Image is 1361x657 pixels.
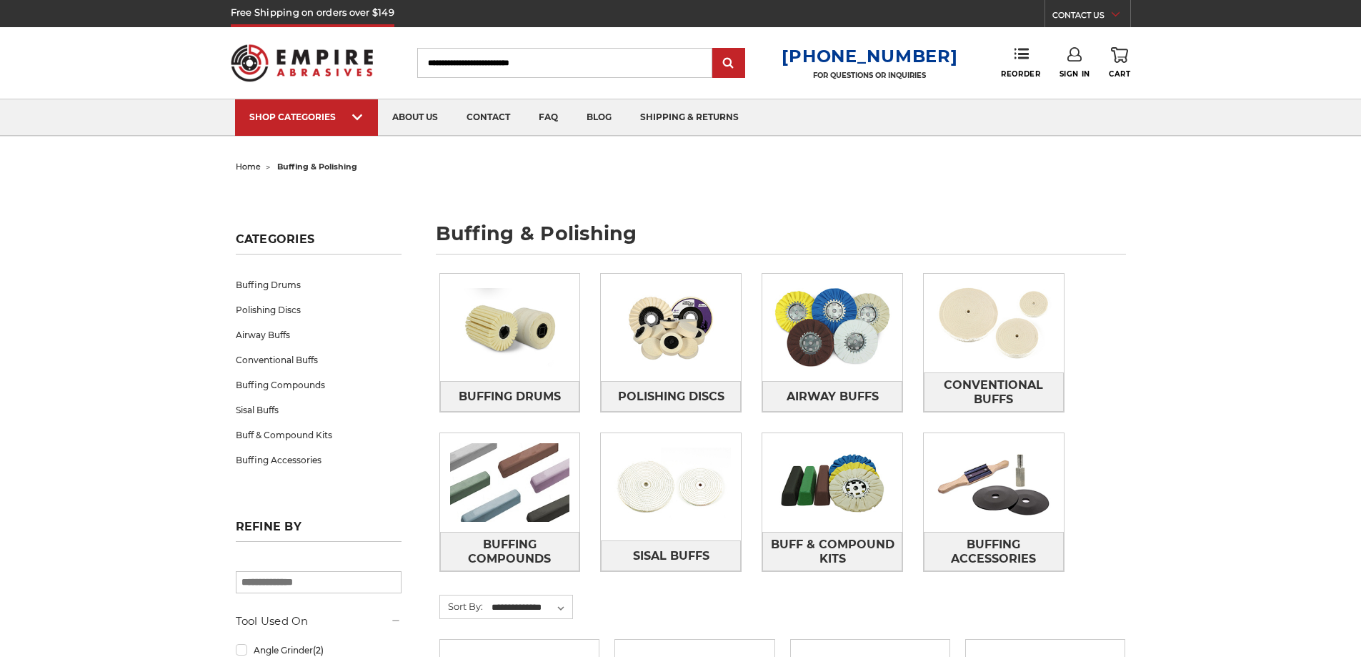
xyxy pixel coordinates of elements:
[633,544,709,568] span: Sisal Buffs
[236,520,402,542] h5: Refine by
[924,433,1064,532] img: Buffing Accessories
[762,381,902,412] a: Airway Buffs
[236,162,261,172] a: home
[236,397,402,423] a: Sisal Buffs
[459,385,561,409] span: Buffing Drums
[441,533,579,571] span: Buffing Compounds
[440,596,483,617] label: Sort By:
[236,347,402,372] a: Conventional Buffs
[436,224,1126,255] h1: buffing & polishing
[762,532,902,571] a: Buff & Compound Kits
[378,99,452,136] a: about us
[440,532,580,571] a: Buffing Compounds
[601,381,741,412] a: Polishing Discs
[572,99,626,136] a: blog
[924,532,1064,571] a: Buffing Accessories
[236,372,402,397] a: Buffing Compounds
[762,278,902,377] img: Airway Buffs
[440,381,580,412] a: Buffing Drums
[1060,69,1090,79] span: Sign In
[1109,69,1130,79] span: Cart
[763,533,902,571] span: Buff & Compound Kits
[440,433,580,532] img: Buffing Compounds
[924,533,1063,571] span: Buffing Accessories
[236,297,402,322] a: Polishing Discs
[714,49,743,78] input: Submit
[236,272,402,297] a: Buffing Drums
[249,112,364,122] div: SHOP CATEGORIES
[1109,47,1130,79] a: Cart
[787,385,879,409] span: Airway Buffs
[524,99,572,136] a: faq
[626,99,753,136] a: shipping & returns
[489,597,572,618] select: Sort By:
[1052,7,1130,27] a: CONTACT US
[231,35,374,91] img: Empire Abrasives
[1001,47,1040,78] a: Reorder
[924,372,1064,412] a: Conventional Buffs
[236,322,402,347] a: Airway Buffs
[313,645,324,656] span: (2)
[236,613,402,630] h5: Tool Used On
[452,99,524,136] a: contact
[924,373,1063,412] span: Conventional Buffs
[236,423,402,448] a: Buff & Compound Kits
[924,274,1064,372] img: Conventional Buffs
[601,278,741,377] img: Polishing Discs
[440,278,580,377] img: Buffing Drums
[762,433,902,532] img: Buff & Compound Kits
[1001,69,1040,79] span: Reorder
[782,71,957,80] p: FOR QUESTIONS OR INQUIRIES
[601,540,741,571] a: Sisal Buffs
[277,162,357,172] span: buffing & polishing
[782,46,957,66] a: [PHONE_NUMBER]
[618,385,724,409] span: Polishing Discs
[601,438,741,536] img: Sisal Buffs
[236,232,402,255] h5: Categories
[236,448,402,473] a: Buffing Accessories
